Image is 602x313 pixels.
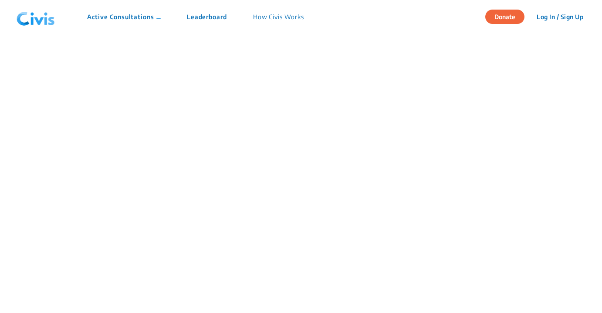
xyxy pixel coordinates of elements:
[13,4,58,30] img: navlogo.png
[531,10,589,24] button: Log In / Sign Up
[187,12,227,21] p: Leaderboard
[87,12,161,21] p: Active Consultations
[253,12,304,21] p: How Civis Works
[485,12,531,20] a: Donate
[485,10,524,24] button: Donate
